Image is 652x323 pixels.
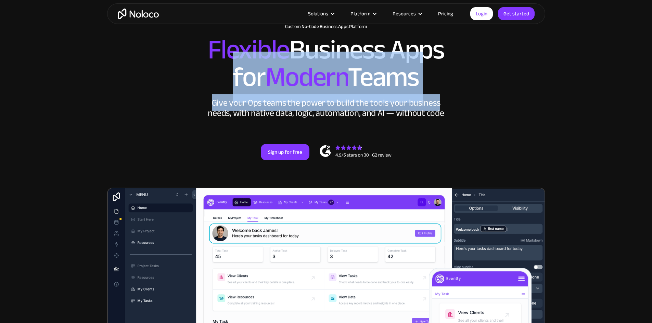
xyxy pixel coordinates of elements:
[393,9,416,18] div: Resources
[342,9,384,18] div: Platform
[470,7,493,20] a: Login
[118,9,159,19] a: home
[350,9,370,18] div: Platform
[430,9,462,18] a: Pricing
[261,144,309,160] a: Sign up for free
[308,9,328,18] div: Solutions
[299,9,342,18] div: Solutions
[206,98,446,118] div: Give your Ops teams the power to build the tools your business needs, with native data, logic, au...
[498,7,535,20] a: Get started
[114,36,538,91] h2: Business Apps for Teams
[208,24,289,75] span: Flexible
[384,9,430,18] div: Resources
[265,52,348,103] span: Modern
